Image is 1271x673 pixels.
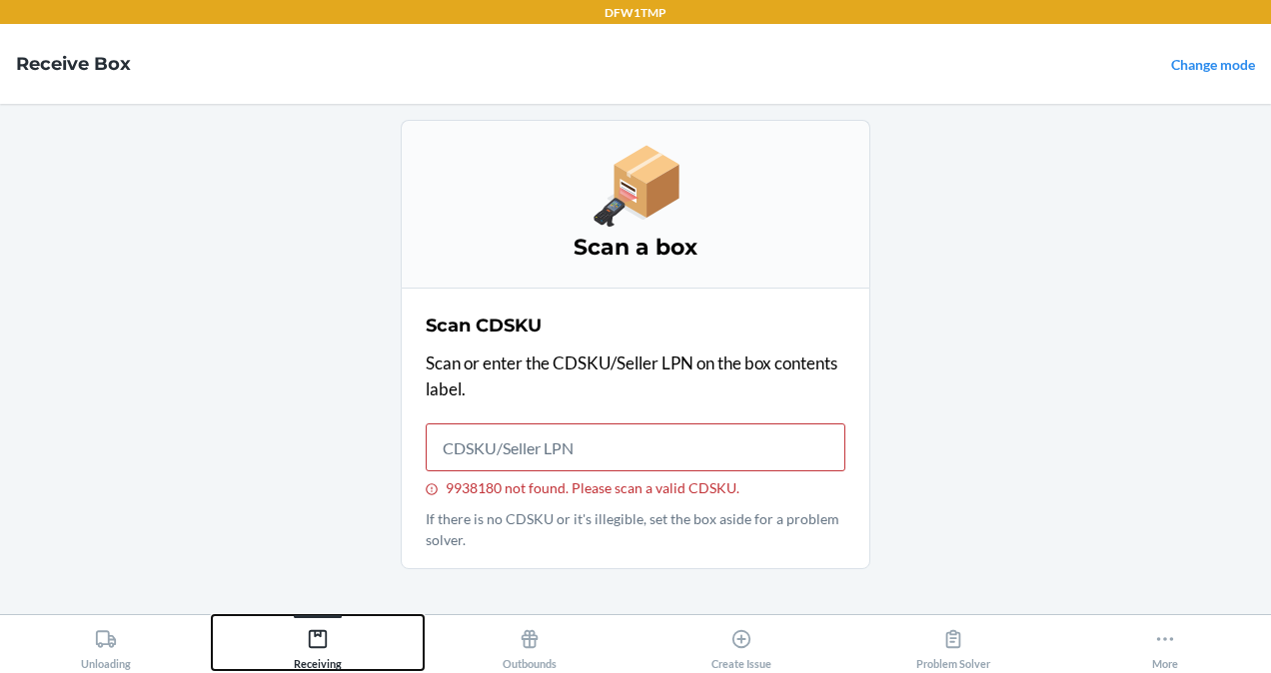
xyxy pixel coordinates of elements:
div: Outbounds [503,620,557,670]
button: Problem Solver [847,615,1059,670]
div: Receiving [294,620,342,670]
input: 9938180 not found. Please scan a valid CDSKU. [426,423,845,471]
h3: Scan a box [426,232,845,264]
button: Create Issue [635,615,847,670]
button: Outbounds [424,615,635,670]
div: Create Issue [711,620,771,670]
a: Change mode [1171,56,1255,73]
div: 9938180 not found. Please scan a valid CDSKU. [426,479,845,496]
div: More [1152,620,1178,670]
p: Scan or enter the CDSKU/Seller LPN on the box contents label. [426,350,845,401]
div: Unloading [81,620,131,670]
div: Problem Solver [916,620,990,670]
h4: Receive Box [16,51,131,77]
p: DFW1TMP [605,4,666,22]
p: If there is no CDSKU or it's illegible, set the box aside for a problem solver. [426,508,845,550]
button: More [1059,615,1271,670]
h2: Scan CDSKU [426,313,542,338]
button: Receiving [212,615,424,670]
